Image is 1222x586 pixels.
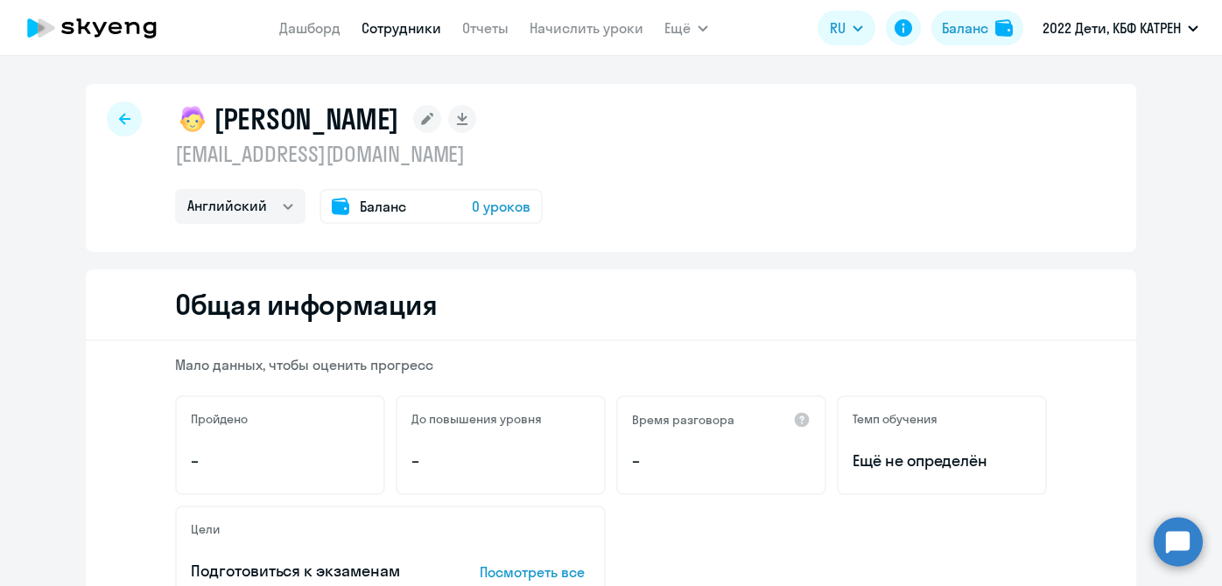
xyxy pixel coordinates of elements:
span: Баланс [360,196,406,217]
h5: Время разговора [632,412,734,428]
p: 2022 Дети, КБФ КАТРЕН [1043,17,1181,38]
a: Сотрудники [362,19,441,37]
h5: Темп обучения [853,411,938,427]
img: balance [995,19,1013,37]
h5: До повышения уровня [411,411,542,427]
p: [EMAIL_ADDRESS][DOMAIN_NAME] [175,140,543,168]
h2: Общая информация [175,287,437,322]
span: 0 уроков [472,196,530,217]
h1: [PERSON_NAME] [214,101,399,136]
a: Отчеты [462,19,509,37]
button: RU [818,10,875,45]
div: Баланс [942,17,988,38]
button: 2022 Дети, КБФ КАТРЕН [1034,7,1207,49]
p: Посмотреть все [480,562,590,583]
img: child [175,101,210,136]
span: RU [830,17,846,38]
a: Дашборд [279,19,341,37]
span: Ещё не определён [853,450,1031,472]
p: – [191,450,369,472]
button: Балансbalance [931,10,1023,45]
span: Ещё [664,17,691,38]
h5: Пройдено [191,411,248,427]
button: Ещё [664,10,708,45]
a: Начислить уроки [530,19,643,37]
p: Подготовиться к экзаменам [191,560,425,583]
h5: Цели [191,521,220,537]
p: – [411,450,590,472]
p: Мало данных, чтобы оценить прогресс [175,355,1047,374]
p: – [632,450,811,472]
